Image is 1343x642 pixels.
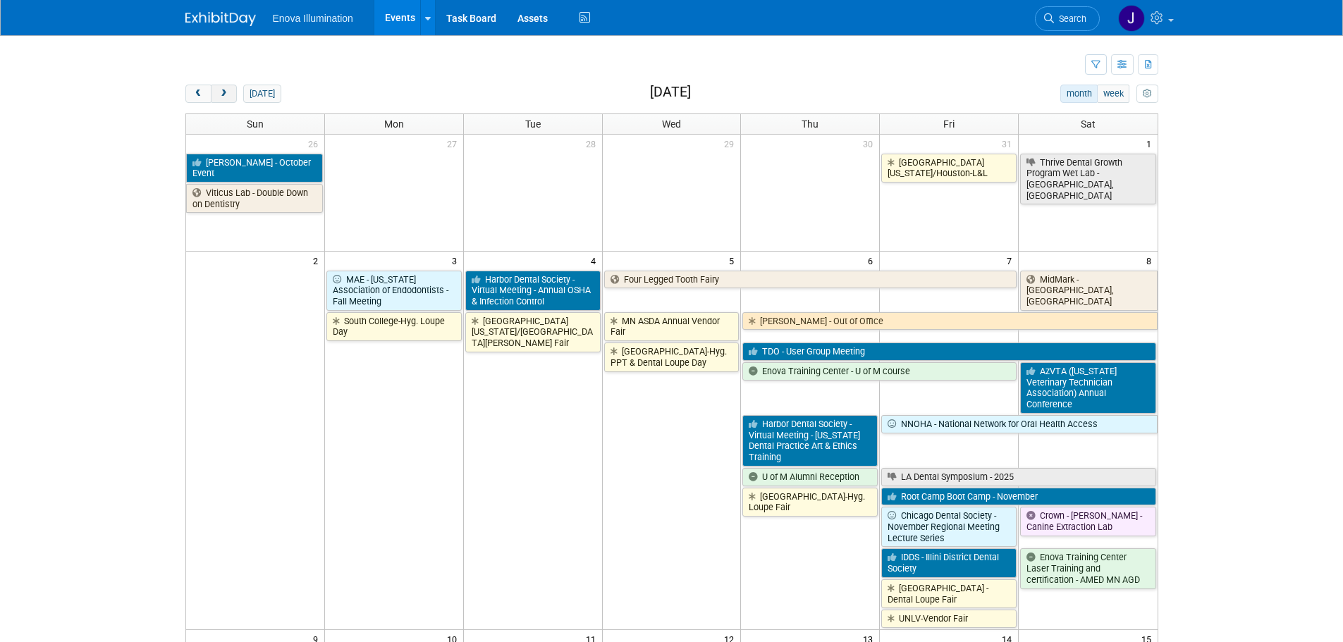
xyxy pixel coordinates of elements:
a: Crown - [PERSON_NAME] - Canine Extraction Lab [1020,507,1155,536]
a: MidMark - [GEOGRAPHIC_DATA], [GEOGRAPHIC_DATA] [1020,271,1157,311]
span: Tue [525,118,541,130]
span: Sun [247,118,264,130]
span: 5 [728,252,740,269]
a: AzVTA ([US_STATE] Veterinary Technician Association) Annual Conference [1020,362,1155,414]
a: Search [1035,6,1100,31]
button: month [1060,85,1098,103]
a: [GEOGRAPHIC_DATA][US_STATE]/Houston-L&L [881,154,1017,183]
a: U of M Alumni Reception [742,468,878,486]
a: [GEOGRAPHIC_DATA]-Hyg. PPT & Dental Loupe Day [604,342,740,371]
span: Sat [1081,118,1096,130]
img: ExhibitDay [185,12,256,26]
a: [PERSON_NAME] - October Event [186,154,323,183]
span: 8 [1145,252,1158,269]
a: MN ASDA Annual Vendor Fair [604,312,740,341]
button: week [1097,85,1129,103]
span: Thu [802,118,818,130]
a: NNOHA - National Network for Oral Health Access [881,415,1157,433]
span: 6 [866,252,879,269]
span: Fri [943,118,955,130]
span: 3 [450,252,463,269]
span: Mon [384,118,404,130]
span: 27 [446,135,463,152]
a: South College-Hyg. Loupe Day [326,312,462,341]
a: Enova Training Center - U of M course [742,362,1017,381]
a: [GEOGRAPHIC_DATA]-Hyg. Loupe Fair [742,488,878,517]
span: Search [1054,13,1086,24]
a: Chicago Dental Society - November Regional Meeting Lecture Series [881,507,1017,547]
a: Four Legged Tooth Fairy [604,271,1017,289]
img: Joe Werner [1118,5,1145,32]
span: 28 [584,135,602,152]
h2: [DATE] [650,85,691,100]
a: TDO - User Group Meeting [742,342,1155,361]
a: Viticus Lab - Double Down on Dentistry [186,184,323,213]
a: Harbor Dental Society - Virtual Meeting - Annual OSHA & Infection Control [465,271,601,311]
button: prev [185,85,211,103]
span: 26 [307,135,324,152]
span: 31 [1000,135,1018,152]
a: [GEOGRAPHIC_DATA] - Dental Loupe Fair [881,579,1017,608]
button: next [211,85,237,103]
a: Root Camp Boot Camp - November [881,488,1155,506]
a: Thrive Dental Growth Program Wet Lab - [GEOGRAPHIC_DATA], [GEOGRAPHIC_DATA] [1020,154,1155,205]
a: MAE - [US_STATE] Association of Endodontists - Fall Meeting [326,271,462,311]
a: [PERSON_NAME] - Out of Office [742,312,1157,331]
a: IDDS - Illini District Dental Society [881,548,1017,577]
span: 29 [723,135,740,152]
a: [GEOGRAPHIC_DATA][US_STATE]/[GEOGRAPHIC_DATA][PERSON_NAME] Fair [465,312,601,352]
span: 30 [861,135,879,152]
a: UNLV-Vendor Fair [881,610,1017,628]
span: 1 [1145,135,1158,152]
span: 2 [312,252,324,269]
a: Enova Training Center Laser Training and certification - AMED MN AGD [1020,548,1155,588]
a: LA Dental Symposium - 2025 [881,468,1155,486]
button: myCustomButton [1136,85,1158,103]
span: 4 [589,252,602,269]
span: Wed [662,118,681,130]
i: Personalize Calendar [1143,89,1152,99]
a: Harbor Dental Society - Virtual Meeting - [US_STATE] Dental Practice Art & Ethics Training [742,415,878,467]
span: Enova Illumination [273,13,353,24]
button: [DATE] [243,85,281,103]
span: 7 [1005,252,1018,269]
